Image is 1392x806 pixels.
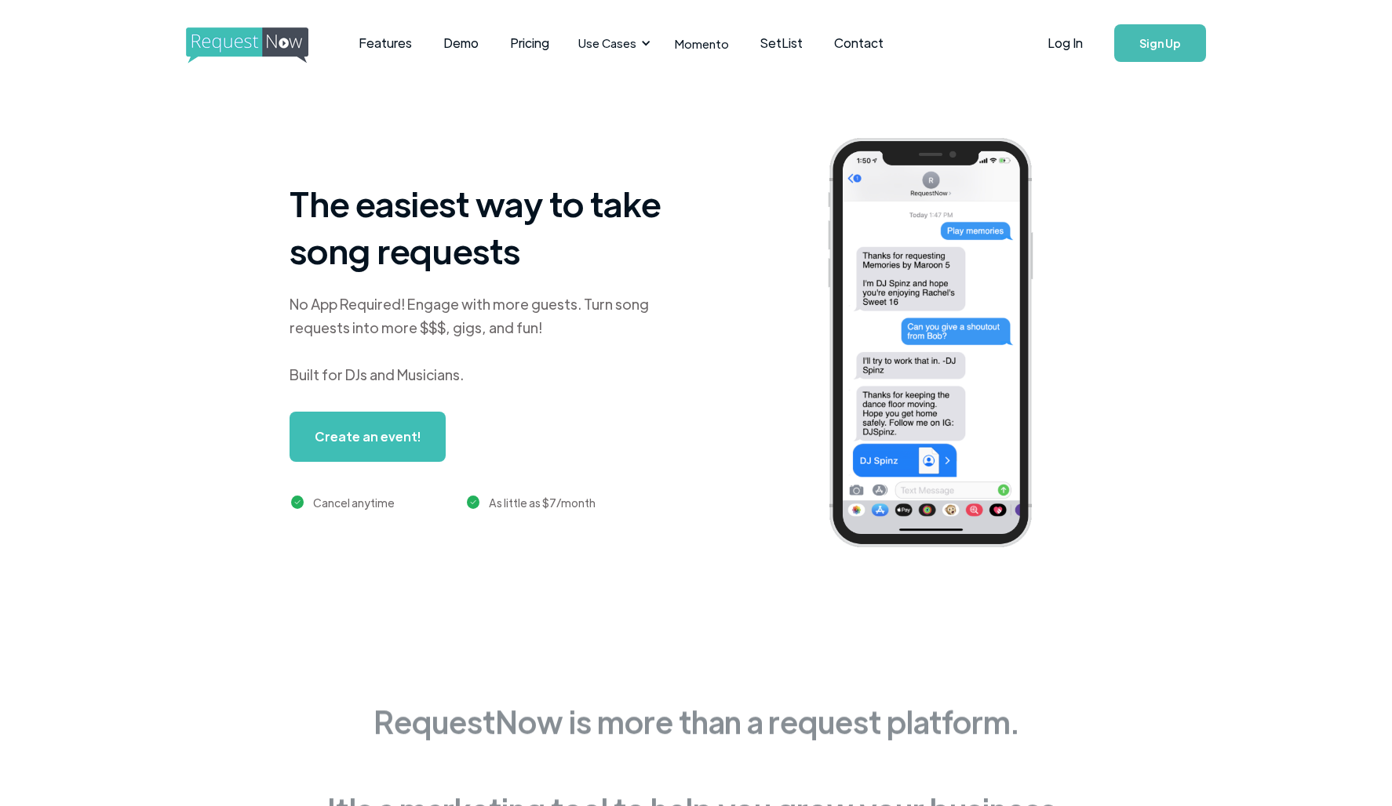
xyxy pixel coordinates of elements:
a: Features [343,19,428,67]
a: Pricing [494,19,565,67]
img: iphone screenshot [810,127,1075,564]
div: Cancel anytime [313,493,395,512]
a: Create an event! [290,412,446,462]
div: As little as $7/month [489,493,596,512]
img: green checkmark [291,496,304,509]
div: Use Cases [569,19,655,67]
a: home [186,27,304,59]
div: Use Cases [578,34,636,52]
a: SetList [745,19,818,67]
a: Demo [428,19,494,67]
a: Sign Up [1114,24,1206,62]
img: requestnow logo [186,27,337,64]
a: Momento [659,20,745,67]
div: No App Required! Engage with more guests. Turn song requests into more $$$, gigs, and fun! Built ... [290,292,682,387]
h1: The easiest way to take song requests [290,180,682,274]
a: Contact [818,19,899,67]
img: green checkmark [467,496,480,509]
a: Log In [1032,16,1099,71]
